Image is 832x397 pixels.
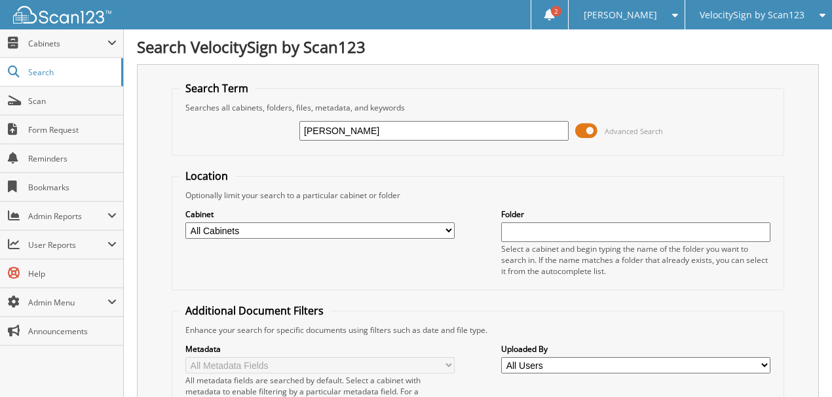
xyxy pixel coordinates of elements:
[179,169,235,183] legend: Location
[28,326,117,337] span: Announcements
[28,268,117,279] span: Help
[28,182,117,193] span: Bookmarks
[501,243,770,277] div: Select a cabinet and begin typing the name of the folder you want to search in. If the name match...
[179,303,330,318] legend: Additional Document Filters
[28,153,117,164] span: Reminders
[137,36,819,58] h1: Search VelocitySign by Scan123
[28,124,117,135] span: Form Request
[605,126,663,136] span: Advanced Search
[185,209,455,220] label: Cabinet
[179,324,777,336] div: Enhance your search for specific documents using filters such as date and file type.
[28,95,117,107] span: Scan
[28,211,107,222] span: Admin Reports
[551,6,561,16] span: 2
[179,81,255,95] legend: Search Term
[28,38,107,49] span: Cabinets
[501,343,770,354] label: Uploaded By
[766,334,832,397] iframe: Chat Widget
[584,11,657,19] span: [PERSON_NAME]
[28,297,107,308] span: Admin Menu
[700,11,804,19] span: VelocitySign by Scan123
[185,343,455,354] label: Metadata
[501,209,770,220] label: Folder
[179,102,777,113] div: Searches all cabinets, folders, files, metadata, and keywords
[28,239,107,250] span: User Reports
[28,67,115,78] span: Search
[13,6,111,24] img: scan123-logo-white.svg
[179,190,777,201] div: Optionally limit your search to a particular cabinet or folder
